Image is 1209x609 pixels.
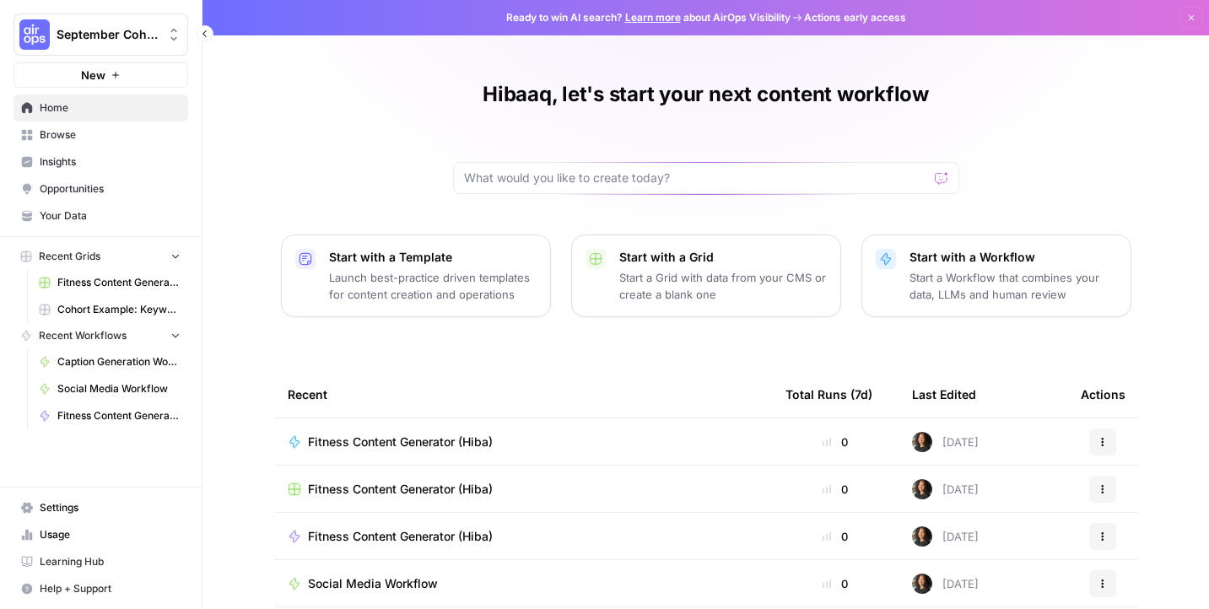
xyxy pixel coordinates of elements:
span: Settings [40,500,181,515]
button: Recent Grids [13,244,188,269]
div: Last Edited [912,371,976,418]
a: Social Media Workflow [31,375,188,402]
input: What would you like to create today? [464,170,928,186]
div: 0 [785,434,885,450]
div: 0 [785,575,885,592]
p: Start with a Template [329,249,537,266]
a: Fitness Content Generator (Hiba) [288,434,758,450]
button: Start with a TemplateLaunch best-practice driven templates for content creation and operations [281,234,551,317]
span: Browse [40,127,181,143]
div: Actions [1081,371,1125,418]
span: Home [40,100,181,116]
p: Start a Workflow that combines your data, LLMs and human review [909,269,1117,303]
div: [DATE] [912,574,979,594]
button: Start with a GridStart a Grid with data from your CMS or create a blank one [571,234,841,317]
a: Social Media Workflow [288,575,758,592]
a: Opportunities [13,175,188,202]
a: Fitness Content Generator (Hiba) [31,402,188,429]
div: [DATE] [912,432,979,452]
span: Recent Grids [39,249,100,264]
a: Browse [13,121,188,148]
span: Recent Workflows [39,328,127,343]
button: Help + Support [13,575,188,602]
button: New [13,62,188,88]
span: Fitness Content Generator (Hiba) [308,434,493,450]
a: Learn more [625,11,681,24]
span: Ready to win AI search? about AirOps Visibility [506,10,791,25]
div: [DATE] [912,479,979,499]
span: Insights [40,154,181,170]
a: Fitness Content Generator (Hiba) [31,269,188,296]
a: Your Data [13,202,188,229]
span: Fitness Content Generator (Hiba) [57,408,181,423]
span: New [81,67,105,84]
span: Opportunities [40,181,181,197]
span: Fitness Content Generator (Hiba) [308,481,493,498]
button: Recent Workflows [13,323,188,348]
button: Workspace: September Cohort [13,13,188,56]
a: Home [13,94,188,121]
span: September Cohort [57,26,159,43]
p: Start a Grid with data from your CMS or create a blank one [619,269,827,303]
span: Caption Generation Workflow Sample [57,354,181,369]
div: 0 [785,528,885,545]
img: spr4s0fpcvyckilm4y4xftlj6q51 [912,432,932,452]
h1: Hibaaq, let's start your next content workflow [483,81,929,108]
a: Cohort Example: Keyword -> Outline -> Article ([PERSON_NAME]) [31,296,188,323]
div: Total Runs (7d) [785,371,872,418]
a: Insights [13,148,188,175]
span: Fitness Content Generator (Hiba) [308,528,493,545]
img: spr4s0fpcvyckilm4y4xftlj6q51 [912,526,932,547]
div: 0 [785,481,885,498]
span: Fitness Content Generator (Hiba) [57,275,181,290]
div: Recent [288,371,758,418]
a: Fitness Content Generator (Hiba) [288,481,758,498]
div: [DATE] [912,526,979,547]
span: Usage [40,527,181,542]
img: spr4s0fpcvyckilm4y4xftlj6q51 [912,574,932,594]
img: September Cohort Logo [19,19,50,50]
span: Help + Support [40,581,181,596]
a: Learning Hub [13,548,188,575]
button: Start with a WorkflowStart a Workflow that combines your data, LLMs and human review [861,234,1131,317]
span: Your Data [40,208,181,224]
p: Start with a Workflow [909,249,1117,266]
p: Start with a Grid [619,249,827,266]
a: Usage [13,521,188,548]
span: Actions early access [804,10,906,25]
a: Settings [13,494,188,521]
span: Social Media Workflow [57,381,181,396]
span: Cohort Example: Keyword -> Outline -> Article ([PERSON_NAME]) [57,302,181,317]
p: Launch best-practice driven templates for content creation and operations [329,269,537,303]
img: spr4s0fpcvyckilm4y4xftlj6q51 [912,479,932,499]
span: Social Media Workflow [308,575,438,592]
a: Caption Generation Workflow Sample [31,348,188,375]
a: Fitness Content Generator (Hiba) [288,528,758,545]
span: Learning Hub [40,554,181,569]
